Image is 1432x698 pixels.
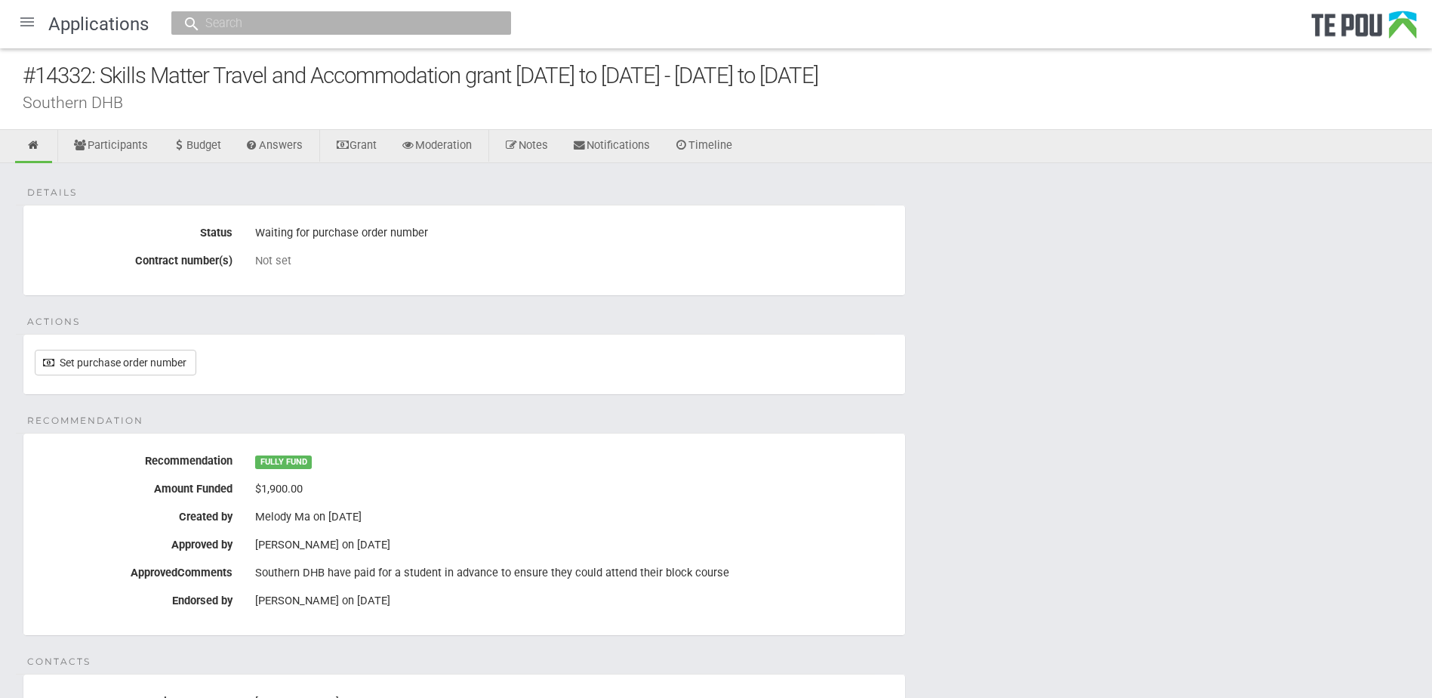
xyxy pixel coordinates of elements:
input: Search [201,15,467,31]
label: ApprovedComments [23,561,244,579]
div: Southern DHB [23,94,1432,110]
a: Timeline [663,130,744,163]
label: Amount Funded [23,477,244,496]
div: Melody Ma on [DATE] [255,510,894,523]
a: Notifications [561,130,661,163]
div: Southern DHB have paid for a student in advance to ensure they could attend their block course [255,561,894,586]
div: Not set [255,254,894,267]
a: Participants [62,130,159,163]
span: Recommendation [27,414,143,428]
label: Created by [23,505,244,523]
div: $1,900.00 [255,477,894,502]
span: FULLY FUND [255,456,312,469]
span: Details [27,186,77,199]
label: Endorsed by [23,588,244,607]
a: Grant [324,130,388,163]
a: Notes [493,130,559,163]
a: Answers [234,130,315,163]
a: Set purchase order number [35,350,196,375]
label: Contract number(s) [23,249,244,267]
span: Contacts [27,655,91,669]
a: Budget [161,130,233,163]
div: [PERSON_NAME] on [DATE] [255,594,894,607]
div: [PERSON_NAME] on [DATE] [255,538,894,551]
label: Recommendation [23,449,244,468]
label: Status [23,221,244,239]
a: Moderation [390,130,483,163]
label: Approved by [23,533,244,551]
span: Actions [27,315,80,329]
div: #14332: Skills Matter Travel and Accommodation grant [DATE] to [DATE] - [DATE] to [DATE] [23,60,1432,92]
div: Waiting for purchase order number [255,221,894,246]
